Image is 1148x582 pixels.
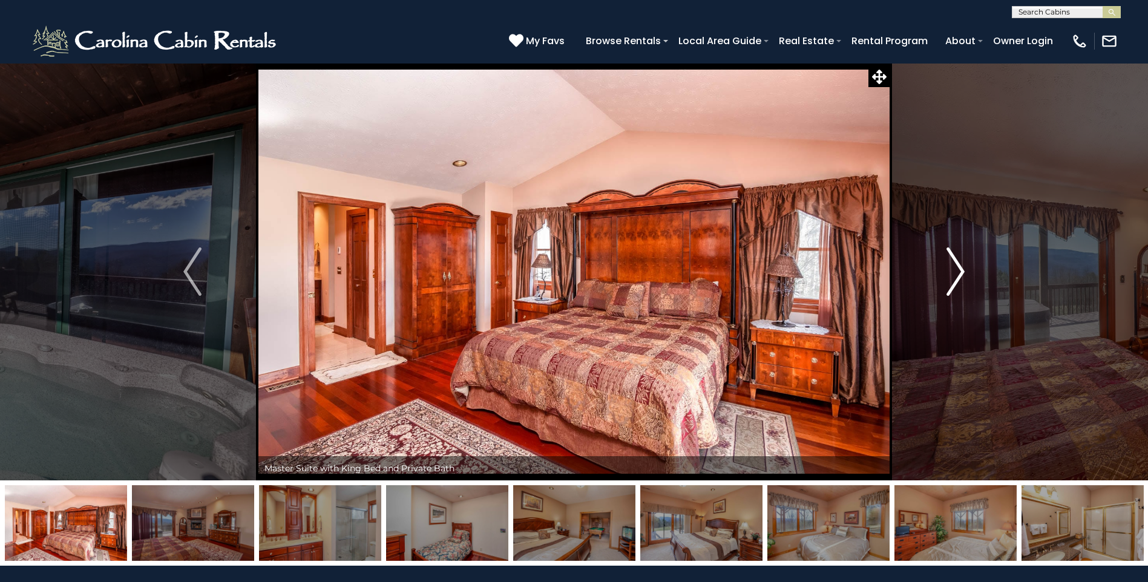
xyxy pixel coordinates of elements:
[1101,33,1118,50] img: mail-regular-white.png
[5,485,127,561] img: 163269359
[580,30,667,51] a: Browse Rentals
[1071,33,1088,50] img: phone-regular-white.png
[894,485,1017,561] img: 163269384
[767,485,890,561] img: 163269365
[513,485,635,561] img: 163269382
[640,485,763,561] img: 163269383
[1022,485,1144,561] img: 163269385
[386,485,508,561] img: 163269360
[773,30,840,51] a: Real Estate
[987,30,1059,51] a: Owner Login
[183,247,202,296] img: arrow
[526,33,565,48] span: My Favs
[845,30,934,51] a: Rental Program
[509,33,568,49] a: My Favs
[132,485,254,561] img: 163269381
[258,456,890,480] div: Master Suite with King Bed and Private Bath
[672,30,767,51] a: Local Area Guide
[259,485,381,561] img: 163269366
[939,30,982,51] a: About
[946,247,965,296] img: arrow
[890,63,1022,480] button: Next
[30,23,281,59] img: White-1-2.png
[126,63,258,480] button: Previous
